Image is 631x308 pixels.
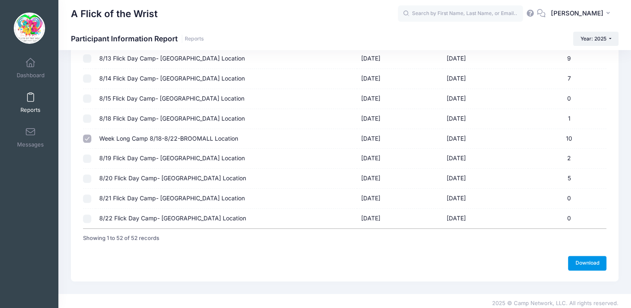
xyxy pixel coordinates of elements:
[357,69,442,89] td: [DATE]
[528,69,606,89] td: 7
[96,209,357,228] td: 8/22 Flick Day Camp- [GEOGRAPHIC_DATA] Location
[528,129,606,149] td: 10
[442,149,528,169] td: [DATE]
[398,5,523,22] input: Search by First Name, Last Name, or Email...
[357,189,442,209] td: [DATE]
[11,123,50,152] a: Messages
[357,89,442,109] td: [DATE]
[14,13,45,44] img: A Flick of the Wrist
[357,169,442,189] td: [DATE]
[96,169,357,189] td: 8/20 Flick Day Camp- [GEOGRAPHIC_DATA] Location
[96,89,357,109] td: 8/15 Flick Day Camp- [GEOGRAPHIC_DATA] Location
[442,209,528,228] td: [DATE]
[581,35,606,42] span: Year: 2025
[357,149,442,169] td: [DATE]
[11,88,50,117] a: Reports
[528,89,606,109] td: 0
[528,189,606,209] td: 0
[528,169,606,189] td: 5
[568,256,606,270] a: Download
[17,141,44,148] span: Messages
[528,109,606,129] td: 1
[357,209,442,228] td: [DATE]
[573,32,618,46] button: Year: 2025
[442,169,528,189] td: [DATE]
[357,49,442,69] td: [DATE]
[442,129,528,149] td: [DATE]
[442,189,528,209] td: [DATE]
[492,300,618,306] span: 2025 © Camp Network, LLC. All rights reserved.
[96,69,357,89] td: 8/14 Flick Day Camp- [GEOGRAPHIC_DATA] Location
[546,4,618,23] button: [PERSON_NAME]
[442,49,528,69] td: [DATE]
[71,34,204,43] h1: Participant Information Report
[96,189,357,209] td: 8/21 Flick Day Camp- [GEOGRAPHIC_DATA] Location
[442,89,528,109] td: [DATE]
[96,149,357,169] td: 8/19 Flick Day Camp- [GEOGRAPHIC_DATA] Location
[96,49,357,69] td: 8/13 Flick Day Camp- [GEOGRAPHIC_DATA] Location
[357,109,442,129] td: [DATE]
[185,36,204,42] a: Reports
[528,209,606,228] td: 0
[551,9,603,18] span: [PERSON_NAME]
[96,129,357,149] td: Week Long Camp 8/18-8/22-BROOMALL Location
[20,106,40,114] span: Reports
[71,4,158,23] h1: A Flick of the Wrist
[528,149,606,169] td: 2
[96,109,357,129] td: 8/18 Flick Day Camp- [GEOGRAPHIC_DATA] Location
[442,69,528,89] td: [DATE]
[83,229,159,248] div: Showing 1 to 52 of 52 records
[528,49,606,69] td: 9
[11,53,50,83] a: Dashboard
[357,129,442,149] td: [DATE]
[17,72,45,79] span: Dashboard
[442,109,528,129] td: [DATE]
